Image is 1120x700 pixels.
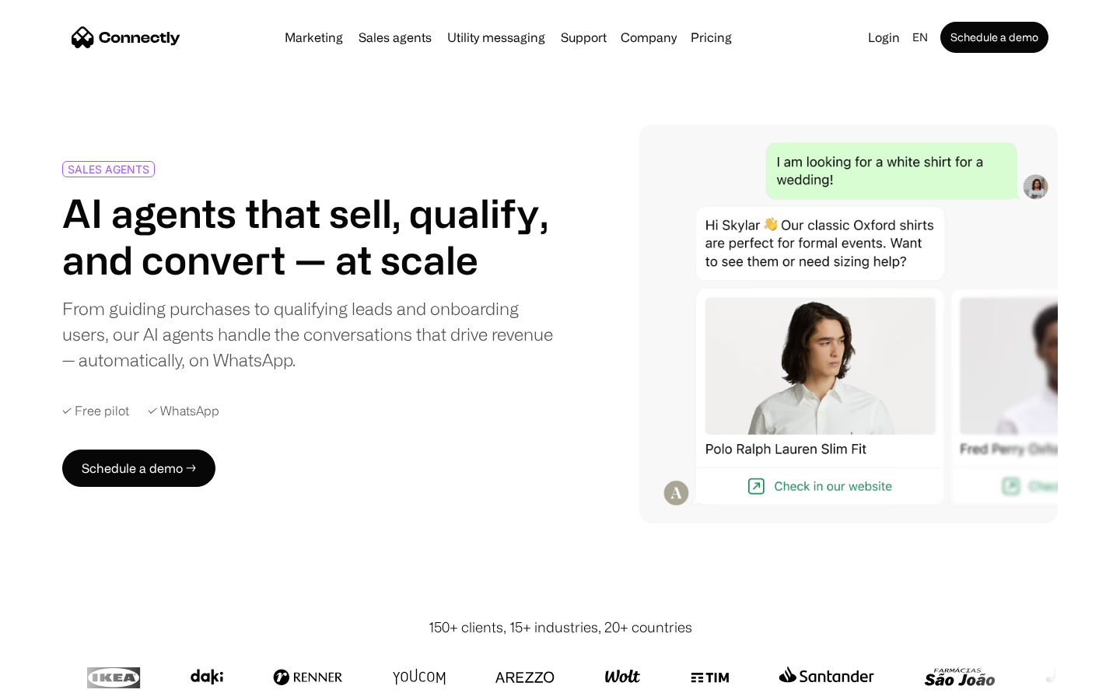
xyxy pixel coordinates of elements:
[912,26,928,48] div: en
[148,404,219,418] div: ✓ WhatsApp
[68,163,149,175] div: SALES AGENTS
[940,22,1048,53] a: Schedule a demo
[278,31,349,44] a: Marketing
[62,296,554,373] div: From guiding purchases to qualifying leads and onboarding users, our AI agents handle the convers...
[684,31,738,44] a: Pricing
[31,673,93,695] ul: Language list
[62,190,554,283] h1: AI agents that sell, qualify, and convert — at scale
[862,26,906,48] a: Login
[555,31,613,44] a: Support
[16,671,93,695] aside: Language selected: English
[621,26,677,48] div: Company
[352,31,438,44] a: Sales agents
[62,404,129,418] div: ✓ Free pilot
[62,450,215,487] a: Schedule a demo →
[441,31,551,44] a: Utility messaging
[429,617,692,638] div: 150+ clients, 15+ industries, 20+ countries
